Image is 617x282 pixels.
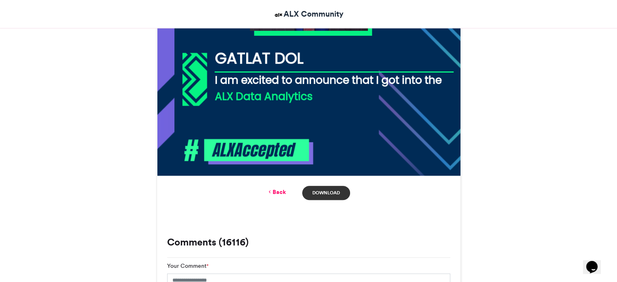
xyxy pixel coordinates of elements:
img: ALX Community [273,10,284,20]
h3: Comments (16116) [167,237,450,247]
a: ALX Community [273,8,344,20]
label: Your Comment [167,262,209,270]
a: Back [267,188,286,196]
a: Download [302,186,350,200]
iframe: chat widget [583,250,609,274]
